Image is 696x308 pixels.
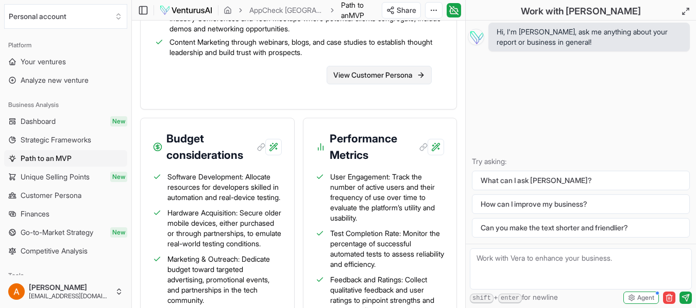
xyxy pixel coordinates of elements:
h2: Work with [PERSON_NAME] [521,4,641,19]
span: Unique Selling Points [21,172,90,182]
button: Can you make the text shorter and friendlier? [472,218,690,238]
a: Unique Selling PointsNew [4,169,127,185]
span: Analyze new venture [21,75,89,85]
a: Path to an MVP [4,150,127,167]
span: Path to an MVP [21,153,72,164]
span: Dashboard [21,116,56,126]
img: ACg8ocLo2YqbDyXwm31vU8l9U9iwBTV5Gdb82VirKzt35Ha_vjr6Qg=s96-c [8,283,25,300]
span: Marketing & Outreach: Dedicate budget toward targeted advertising, promotional events, and partne... [167,254,282,305]
img: Vera [468,29,484,45]
p: Try asking: [472,156,690,167]
a: Analyze new venture [4,72,127,88]
span: User Engagement: Track the number of active users and their frequency of use over time to evaluat... [330,172,445,223]
button: Share [382,2,421,19]
a: Go-to-Market StrategyNew [4,224,127,241]
span: Competitive Analysis [21,246,88,256]
img: logo [159,4,213,16]
span: New [110,116,127,126]
span: [EMAIL_ADDRESS][DOMAIN_NAME] [29,292,111,300]
button: [PERSON_NAME][EMAIL_ADDRESS][DOMAIN_NAME] [4,279,127,304]
span: + for newline [470,292,558,303]
span: Share [397,5,416,15]
div: Business Analysis [4,97,127,113]
span: Go-to-Market Strategy [21,227,93,238]
div: Tools [4,267,127,284]
a: Finances [4,206,127,222]
a: View Customer Persona [327,66,432,84]
a: Competitive Analysis [4,243,127,259]
span: Your ventures [21,57,66,67]
a: Strategic Frameworks [4,132,127,148]
span: [PERSON_NAME] [29,283,111,292]
h3: Performance Metrics [330,131,428,164]
span: Customer Persona [21,190,81,201]
span: Test Completion Rate: Monitor the percentage of successful automated tests to assess reliability ... [330,228,445,269]
a: Customer Persona [4,187,127,204]
span: Path to an [341,1,364,20]
button: How can I improve my business? [472,194,690,214]
a: Your ventures [4,53,127,70]
span: Strategic Frameworks [21,135,91,145]
h3: Budget considerations [166,131,265,164]
a: DashboardNew [4,113,127,130]
a: AppCheck [GEOGRAPHIC_DATA] [249,5,324,15]
span: Agent [637,294,654,302]
span: New [110,227,127,238]
button: What can I ask [PERSON_NAME]? [472,171,690,190]
kbd: enter [498,294,522,303]
span: Finances [21,209,49,219]
span: Content Marketing through webinars, blogs, and case studies to establish thought leadership and b... [169,37,444,58]
span: Hi, I'm [PERSON_NAME], ask me anything about your report or business in general! [497,27,682,47]
button: Agent [623,292,659,304]
div: Platform [4,37,127,53]
button: Select an organization [4,4,127,29]
kbd: shift [470,294,494,303]
span: Industry Conferences and Tech Meetups where potential clients congregate; include demos and netwo... [169,13,444,34]
span: Software Development: Allocate resources for developers skilled in automation and real-device tes... [167,172,282,203]
span: New [110,172,127,182]
span: Hardware Acquisition: Secure older mobile devices, either purchased or through partnerships, to e... [167,208,282,249]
